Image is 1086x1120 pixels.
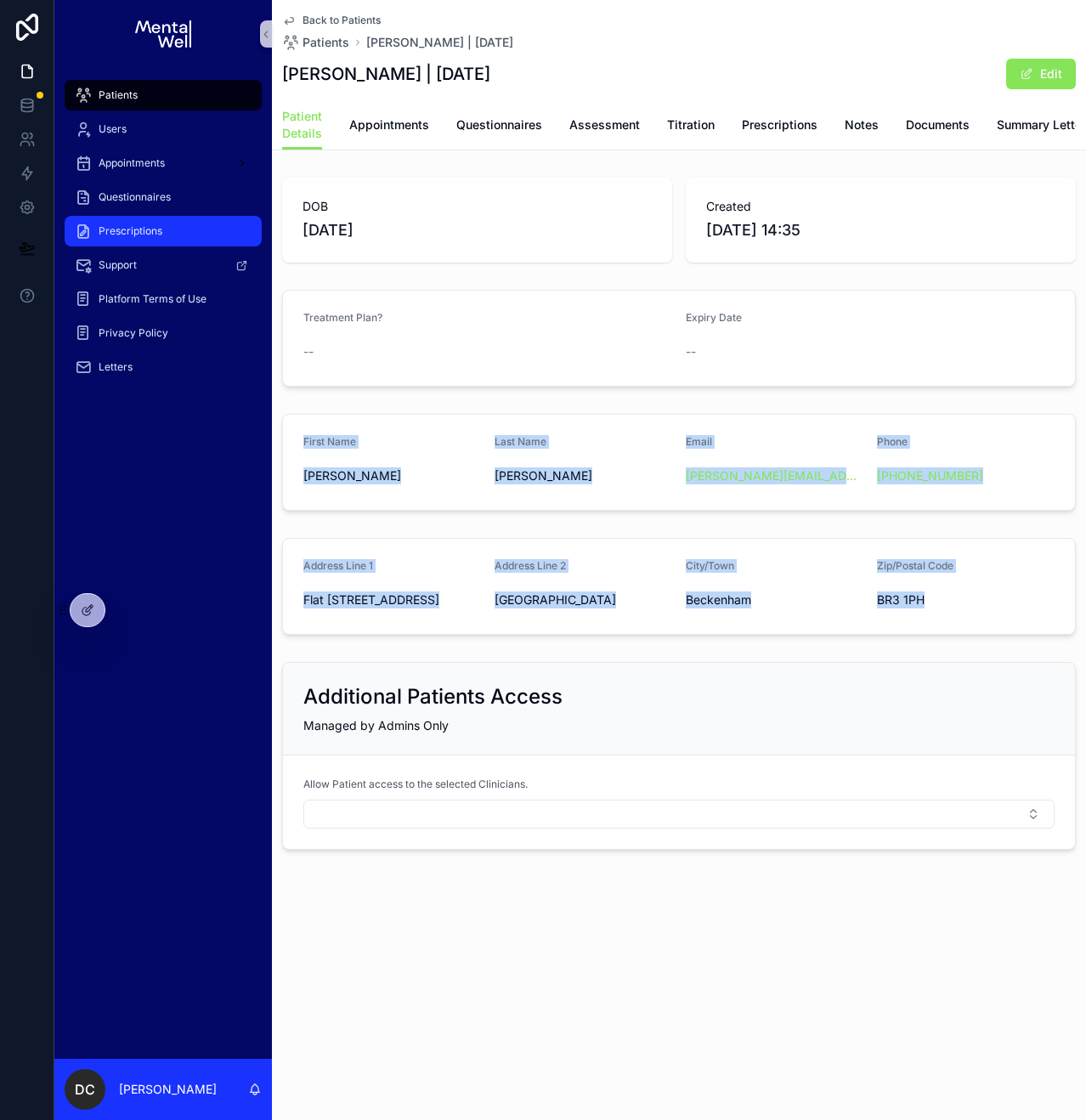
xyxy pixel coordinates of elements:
a: Notes [845,110,879,144]
span: BR3 1PH [877,591,1055,608]
span: [DATE] 14:35 [706,218,1055,242]
a: Appointments [65,148,262,178]
span: Patients [99,88,138,102]
span: City/Town [686,559,734,572]
span: Prescriptions [99,224,162,238]
span: Expiry Date [686,311,742,324]
img: App logo [135,20,190,48]
span: Back to Patients [303,14,381,27]
span: Patient Details [282,108,322,142]
span: Beckenham [686,591,863,608]
a: Documents [906,110,970,144]
a: Titration [667,110,715,144]
a: Platform Terms of Use [65,284,262,314]
span: Documents [906,116,970,133]
p: [PERSON_NAME] [119,1081,217,1098]
span: Support [99,258,137,272]
a: Back to Patients [282,14,381,27]
span: [PERSON_NAME] [303,467,481,484]
span: Platform Terms of Use [99,292,206,306]
a: Letters [65,352,262,382]
span: DOB [303,198,652,215]
span: Address Line 1 [303,559,373,572]
span: Notes [845,116,879,133]
a: Questionnaires [456,110,542,144]
span: -- [686,343,696,360]
span: [PERSON_NAME] [495,467,672,484]
a: Patients [282,34,349,51]
h2: Additional Patients Access [303,683,563,710]
span: DC [75,1079,95,1100]
a: Assessment [569,110,640,144]
a: Users [65,114,262,144]
span: Letters [99,360,133,374]
span: Phone [877,435,908,448]
span: Questionnaires [456,116,542,133]
a: Patient Details [282,101,322,150]
span: Patients [303,34,349,51]
a: Questionnaires [65,182,262,212]
a: Privacy Policy [65,318,262,348]
span: Questionnaires [99,190,171,204]
span: Managed by Admins Only [303,718,449,733]
span: Titration [667,116,715,133]
a: Prescriptions [65,216,262,246]
div: scrollable content [54,68,272,404]
a: Support [65,250,262,280]
span: -- [303,343,314,360]
span: Zip/Postal Code [877,559,953,572]
span: Appointments [349,116,429,133]
span: Last Name [495,435,546,448]
button: Select Button [303,800,1055,829]
span: Treatment Plan? [303,311,382,324]
span: Prescriptions [742,116,817,133]
span: Address Line 2 [495,559,566,572]
span: [DATE] [303,218,652,242]
a: [PERSON_NAME][EMAIL_ADDRESS][PERSON_NAME][DOMAIN_NAME] [686,467,863,484]
a: Appointments [349,110,429,144]
h1: [PERSON_NAME] | [DATE] [282,62,490,86]
span: Privacy Policy [99,326,168,340]
span: [GEOGRAPHIC_DATA] [495,591,672,608]
span: Appointments [99,156,165,170]
a: [PERSON_NAME] | [DATE] [366,34,513,51]
button: Edit [1006,59,1076,89]
span: Allow Patient access to the selected Clinicians. [303,778,528,791]
a: Prescriptions [742,110,817,144]
a: Patients [65,80,262,110]
span: Users [99,122,127,136]
span: First Name [303,435,356,448]
span: Email [686,435,712,448]
span: Created [706,198,1055,215]
span: Flat [STREET_ADDRESS] [303,591,481,608]
span: Assessment [569,116,640,133]
a: [PHONE_NUMBER] [877,467,983,484]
